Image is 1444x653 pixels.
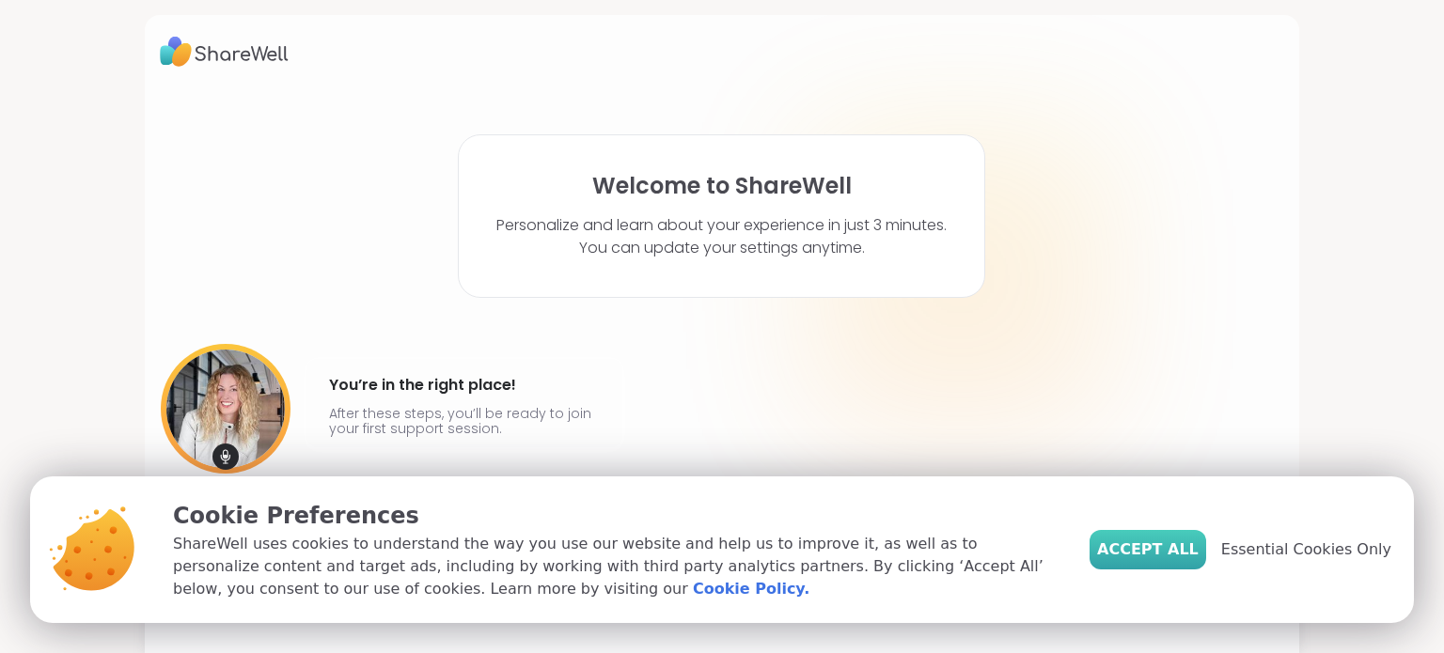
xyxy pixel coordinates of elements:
p: Personalize and learn about your experience in just 3 minutes. You can update your settings anytime. [496,214,947,259]
img: User image [161,344,290,474]
img: mic icon [212,443,239,470]
p: ShareWell uses cookies to understand the way you use our website and help us to improve it, as we... [173,533,1059,600]
img: ShareWell Logo [160,30,289,73]
p: After these steps, you’ll be ready to join your first support session. [329,406,600,436]
button: Accept All [1090,530,1206,569]
span: Accept All [1097,538,1199,561]
h1: Welcome to ShareWell [592,173,852,199]
span: Essential Cookies Only [1221,538,1391,561]
h4: You’re in the right place! [329,370,600,400]
a: Cookie Policy. [693,578,809,600]
p: Cookie Preferences [173,499,1059,533]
